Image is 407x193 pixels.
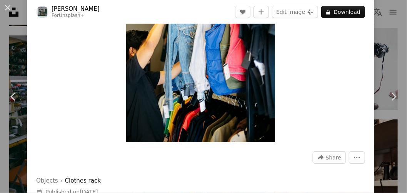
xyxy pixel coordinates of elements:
[52,13,100,19] div: For
[52,5,100,13] a: [PERSON_NAME]
[349,151,365,164] button: More Actions
[272,6,318,18] button: Edit image
[36,176,267,185] div: ›
[380,60,407,134] a: Next
[313,151,346,164] button: Share this image
[321,6,365,18] button: Download
[36,176,58,185] a: Objects
[36,6,48,18] img: Go to Eduardo Ramos's profile
[59,13,84,18] a: Unsplash+
[254,6,269,18] button: Add to Collection
[65,176,101,185] a: Clothes rack
[235,6,250,18] button: Like
[326,152,341,163] span: Share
